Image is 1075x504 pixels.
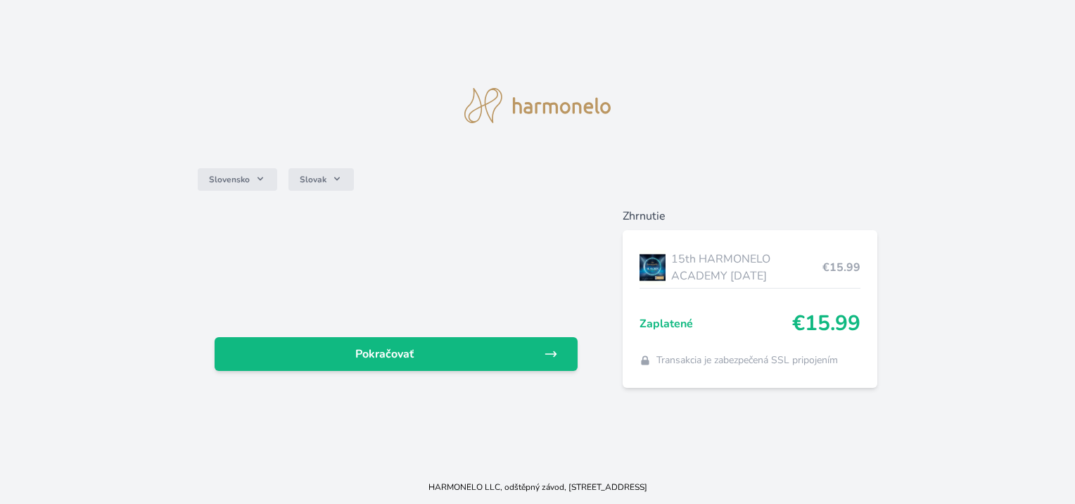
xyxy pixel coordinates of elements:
[215,337,577,371] a: Pokračovať
[198,168,277,191] button: Slovensko
[656,353,838,367] span: Transakcia je zabezpečená SSL pripojením
[464,88,611,123] img: logo.svg
[300,174,326,185] span: Slovak
[623,208,877,225] h6: Zhrnutie
[640,250,666,285] img: AKADEMIE_2025_virtual_1080x1080_ticket-lo.jpg
[209,174,250,185] span: Slovensko
[288,168,354,191] button: Slovak
[671,251,822,284] span: 15th HARMONELO ACADEMY [DATE]
[640,315,792,332] span: Zaplatené
[226,346,543,363] span: Pokračovať
[822,259,860,276] span: €15.99
[792,311,860,336] span: €15.99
